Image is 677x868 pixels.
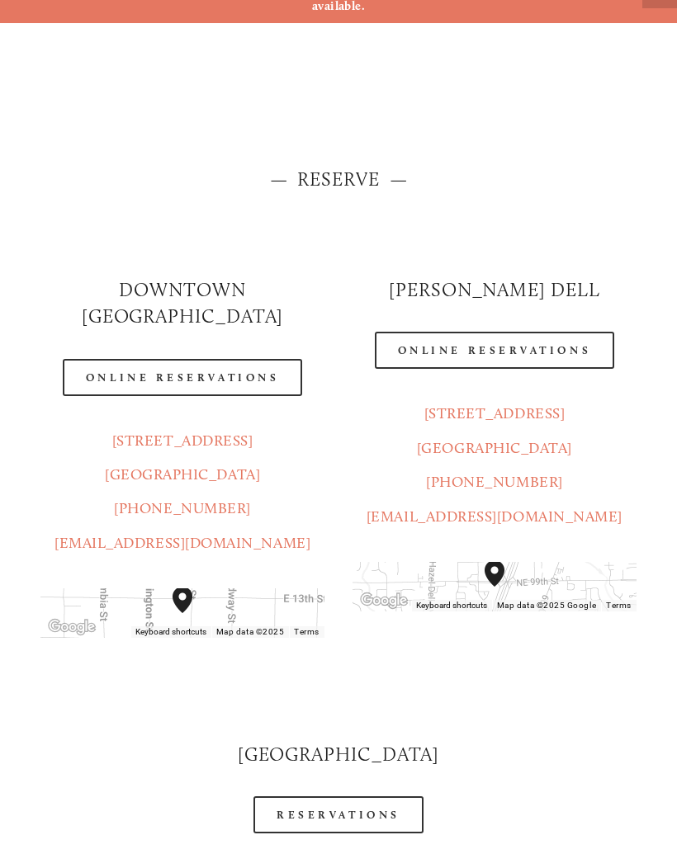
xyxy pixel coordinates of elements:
h2: Downtown [GEOGRAPHIC_DATA] [40,277,324,330]
a: [GEOGRAPHIC_DATA] [105,465,260,484]
img: Google [357,590,411,611]
a: [STREET_ADDRESS] [424,404,566,422]
a: [STREET_ADDRESS] [112,432,253,450]
a: Open this area in Google Maps (opens a new window) [45,616,99,638]
button: Keyboard shortcuts [416,600,487,611]
a: Online Reservations [375,332,614,369]
img: Google [45,616,99,638]
a: Terms [606,601,632,610]
div: Amaro's Table 816 Northeast 98th Circle Vancouver, WA, 98665, United States [478,554,531,620]
a: [EMAIL_ADDRESS][DOMAIN_NAME] [54,534,310,552]
a: [GEOGRAPHIC_DATA] [417,439,572,457]
h2: [PERSON_NAME] DELL [353,277,637,304]
h2: — Reserve — [40,167,637,193]
a: [PHONE_NUMBER] [426,473,563,491]
button: Keyboard shortcuts [135,626,206,638]
span: Map data ©2025 Google [497,601,596,610]
a: Reservations [253,796,424,833]
span: Map data ©2025 [216,627,285,636]
h2: [GEOGRAPHIC_DATA] [40,742,637,768]
a: [PHONE_NUMBER] [114,499,251,517]
div: Amaro's Table 1220 Main Street vancouver, United States [166,580,219,646]
a: Online Reservations [63,359,302,396]
a: Terms [294,627,320,636]
a: Open this area in Google Maps (opens a new window) [357,590,411,611]
a: [EMAIL_ADDRESS][DOMAIN_NAME] [367,507,623,526]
